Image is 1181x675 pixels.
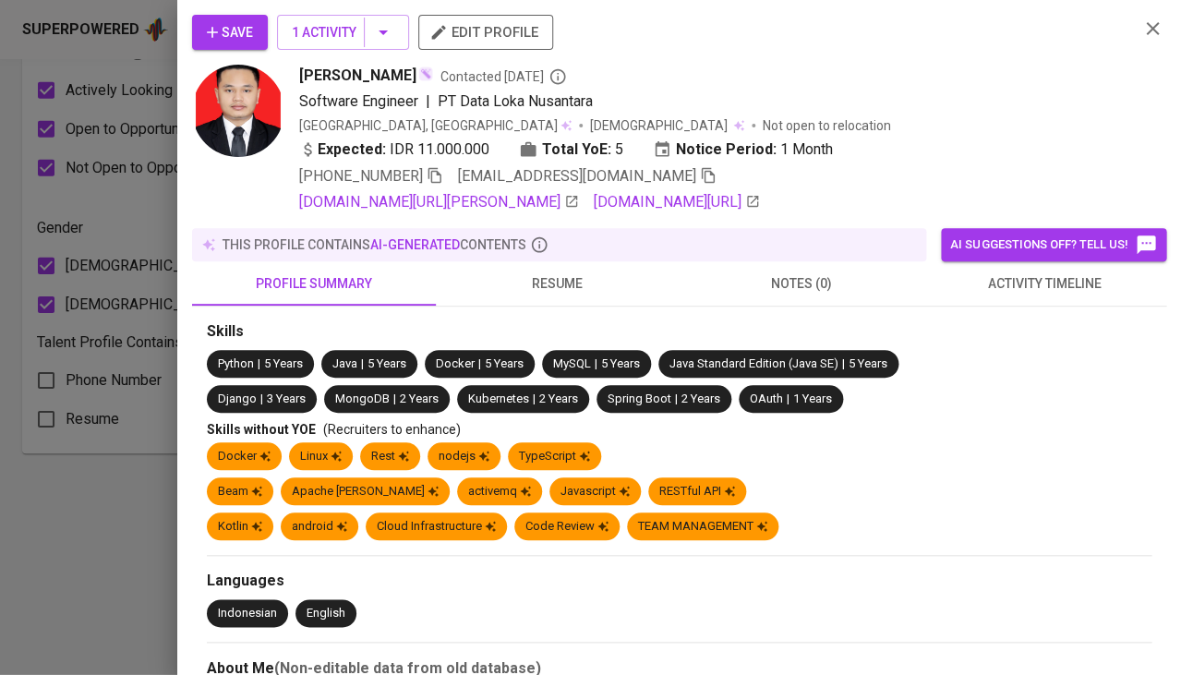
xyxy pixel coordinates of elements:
span: 5 [615,139,623,161]
span: 3 Years [267,392,306,405]
svg: By Philippines recruiter [548,67,567,86]
span: 5 Years [601,356,640,370]
div: Skills [207,321,1151,343]
div: activemq [468,483,531,500]
div: TypeScript [519,448,590,465]
div: TEAM MANAGEMENT [638,518,767,536]
b: Expected: [318,139,386,161]
div: 1 Month [653,139,833,161]
span: AI-generated [370,237,460,252]
span: | [258,356,260,373]
div: Code Review [525,518,609,536]
span: AI suggestions off? Tell us! [950,234,1157,256]
span: 2 Years [400,392,439,405]
span: [PHONE_NUMBER] [299,167,423,185]
span: [PERSON_NAME] [299,65,416,87]
p: this profile contains contents [223,235,526,254]
span: 5 Years [368,356,406,370]
span: Save [207,21,253,44]
span: Software Engineer [299,92,418,110]
p: Not open to relocation [763,116,891,135]
img: magic_wand.svg [418,66,433,81]
span: 2 Years [681,392,720,405]
span: OAuth [750,392,783,405]
span: 1 Activity [292,21,394,44]
div: Indonesian [218,605,277,622]
button: AI suggestions off? Tell us! [941,228,1166,261]
button: 1 Activity [277,15,409,50]
span: edit profile [433,20,538,44]
div: Linux [300,448,342,465]
div: RESTful API [659,483,735,500]
div: Cloud Infrastructure [377,518,496,536]
b: Notice Period: [676,139,777,161]
img: c97cb4415a90d9afd48b8127fdba1759.jpg [192,65,284,157]
span: Python [218,356,254,370]
span: Django [218,392,257,405]
span: MongoDB [335,392,390,405]
div: English [307,605,345,622]
span: MySQL [553,356,591,370]
span: | [595,356,597,373]
div: Docker [218,448,271,465]
div: Languages [207,571,1151,592]
span: [EMAIL_ADDRESS][DOMAIN_NAME] [458,167,696,185]
b: Total YoE: [542,139,611,161]
span: 5 Years [485,356,524,370]
span: Spring Boot [608,392,671,405]
div: nodejs [439,448,489,465]
span: | [393,391,396,408]
div: Javascript [560,483,630,500]
div: Beam [218,483,262,500]
span: | [533,391,536,408]
a: edit profile [418,24,553,39]
span: 5 Years [264,356,303,370]
span: (Recruiters to enhance) [323,422,461,437]
span: [DEMOGRAPHIC_DATA] [590,116,730,135]
span: notes (0) [691,272,912,295]
span: | [787,391,789,408]
span: | [478,356,481,373]
span: | [361,356,364,373]
span: Skills without YOE [207,422,316,437]
span: Contacted [DATE] [440,67,567,86]
div: Kotlin [218,518,262,536]
span: activity timeline [934,272,1155,295]
span: | [426,90,430,113]
span: 5 Years [849,356,887,370]
div: IDR 11.000.000 [299,139,489,161]
span: profile summary [203,272,425,295]
button: edit profile [418,15,553,50]
span: 1 Years [793,392,832,405]
span: Java Standard Edition (Java SE) [669,356,838,370]
a: [DOMAIN_NAME][URL] [594,191,760,213]
div: Apache [PERSON_NAME] [292,483,439,500]
a: [DOMAIN_NAME][URL][PERSON_NAME] [299,191,579,213]
span: 2 Years [539,392,578,405]
span: Docker [436,356,475,370]
span: | [675,391,678,408]
span: Java [332,356,357,370]
div: Rest [371,448,409,465]
span: | [842,356,845,373]
span: Kubernetes [468,392,529,405]
span: | [260,391,263,408]
div: android [292,518,347,536]
span: resume [447,272,669,295]
button: Save [192,15,268,50]
div: [GEOGRAPHIC_DATA], [GEOGRAPHIC_DATA] [299,116,572,135]
span: PT Data Loka Nusantara [438,92,593,110]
